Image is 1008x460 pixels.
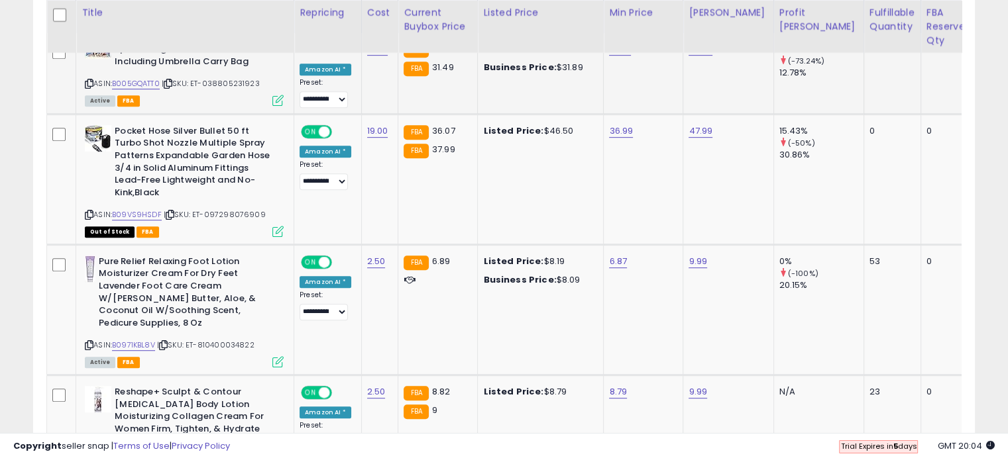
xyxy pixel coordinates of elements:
b: 5 [893,441,897,451]
span: ON [302,387,319,398]
span: All listings that are currently out of stock and unavailable for purchase on Amazon [85,226,135,238]
a: Privacy Policy [172,439,230,452]
span: ON [302,126,319,137]
span: All listings currently available for purchase on Amazon [85,95,115,107]
div: 0 [926,386,966,398]
div: ASIN: [85,125,284,236]
div: Amazon AI * [300,406,351,418]
a: 8.79 [609,385,627,398]
a: 47.99 [689,124,712,138]
b: Business Price: [483,273,556,286]
span: All listings currently available for purchase on Amazon [85,357,115,368]
div: 15.43% [779,125,864,137]
span: 2025-08-13 20:04 GMT [938,439,995,452]
div: Current Buybox Price [404,6,472,34]
span: FBA [137,226,159,238]
div: 0 [869,125,911,137]
span: 8.82 [432,385,451,398]
a: 9.99 [689,385,707,398]
div: Listed Price [483,6,598,20]
span: OFF [330,126,351,137]
div: 23 [869,386,911,398]
a: 6.87 [609,255,627,268]
div: 0 [926,255,966,267]
a: B09VS9HSDF [112,209,162,220]
small: (-73.24%) [788,56,824,66]
span: | SKU: ET-810400034822 [157,340,254,350]
span: Trial Expires in days [840,441,917,451]
b: Pocket Hose Silver Bullet 50 ft Turbo Shot Nozzle Multiple Spray Patterns Expandable Garden Hose ... [115,125,276,202]
img: 31WXObDkmcL._SL40_.jpg [85,255,95,282]
span: OFF [330,387,351,398]
div: Title [82,6,288,20]
div: 30.86% [779,149,864,161]
div: ASIN: [85,43,284,105]
div: seller snap | | [13,440,230,453]
a: 2.50 [367,255,386,268]
small: (-50%) [788,138,815,148]
b: Listed Price: [483,255,543,267]
span: 31.49 [432,61,454,73]
div: 0 [926,125,966,137]
b: Pure Relief Relaxing Foot Lotion Moisturizer Cream For Dry Feet Lavender Foot Care Cream W/[PERSO... [99,255,260,332]
b: Listed Price: [483,385,543,398]
span: | SKU: ET-038805231923 [162,78,260,89]
small: FBA [404,386,428,400]
a: B005GQATT0 [112,78,160,89]
strong: Copyright [13,439,62,452]
div: 53 [869,255,911,267]
div: Amazon AI * [300,276,351,288]
img: 31dItNx+0UL._SL40_.jpg [85,386,111,412]
div: $8.09 [483,274,593,286]
span: OFF [330,257,351,268]
small: FBA [404,62,428,76]
a: 9.99 [689,255,707,268]
span: ON [302,257,319,268]
div: Preset: [300,291,351,320]
div: 20.15% [779,279,864,291]
b: Sport Design Beach Wind Screen Including Umbrella Carry Bag [115,43,276,71]
small: FBA [404,144,428,158]
small: FBA [404,125,428,140]
div: $8.19 [483,255,593,267]
span: 9 [432,404,437,416]
div: 12.78% [779,67,864,79]
div: Cost [367,6,393,20]
span: | SKU: ET-097298076909 [164,209,266,220]
div: $8.79 [483,386,593,398]
b: Listed Price: [483,124,543,137]
div: Min Price [609,6,677,20]
div: Profit [PERSON_NAME] [779,6,858,34]
a: 2.50 [367,385,386,398]
span: FBA [117,357,140,368]
span: 36.07 [432,124,455,137]
div: [PERSON_NAME] [689,6,767,20]
div: Repricing [300,6,356,20]
div: Fulfillable Quantity [869,6,915,34]
div: FBA Reserved Qty [926,6,971,48]
div: Amazon AI * [300,146,351,158]
div: $46.50 [483,125,593,137]
small: FBA [404,255,428,270]
div: 0% [779,255,864,267]
small: FBA [404,404,428,419]
b: Business Price: [483,61,556,73]
small: (-100%) [788,268,818,279]
a: 36.99 [609,124,633,138]
div: Preset: [300,78,351,108]
a: 19.00 [367,124,388,138]
a: B0971KBL8V [112,340,155,351]
a: Terms of Use [113,439,170,452]
span: 6.89 [432,255,451,267]
div: N/A [779,386,854,398]
div: ASIN: [85,255,284,366]
span: 37.99 [432,143,455,156]
img: 51YIeYYxnJL._SL40_.jpg [85,125,111,152]
div: $31.89 [483,62,593,73]
span: FBA [117,95,140,107]
div: Preset: [300,160,351,190]
div: Amazon AI * [300,64,351,75]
